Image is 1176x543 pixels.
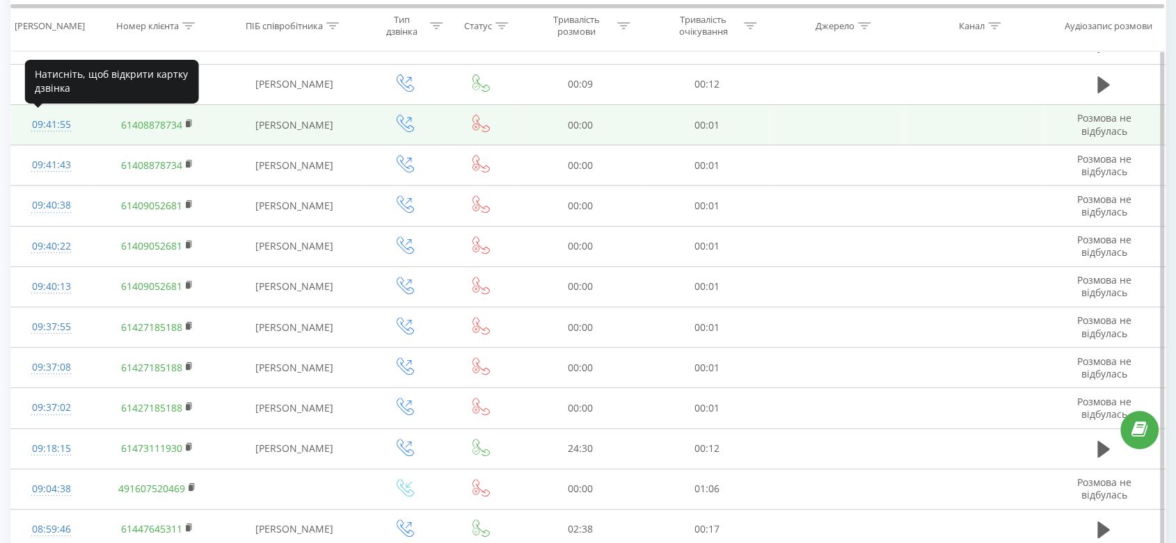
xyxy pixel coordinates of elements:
div: 09:40:13 [25,273,78,300]
td: [PERSON_NAME] [223,388,365,428]
div: Аудіозапис розмови [1065,20,1152,32]
td: [PERSON_NAME] [223,428,365,469]
td: [PERSON_NAME] [223,105,365,145]
td: 00:01 [644,226,770,266]
a: 491607520469 [118,482,185,495]
a: 61408878734 [121,118,182,131]
a: 61427185188 [121,401,182,414]
td: [PERSON_NAME] [223,348,365,388]
div: Джерело [816,20,855,32]
div: 09:18:15 [25,435,78,462]
td: [PERSON_NAME] [223,307,365,348]
div: 09:41:43 [25,152,78,179]
a: 61408878734 [121,159,182,172]
div: 09:37:08 [25,354,78,381]
div: Натисніть, щоб відкрити картку дзвінка [25,59,199,103]
td: 00:01 [644,186,770,226]
span: Розмова не відбулась [1076,233,1131,259]
div: [PERSON_NAME] [15,20,85,32]
td: 00:00 [517,226,644,266]
div: 09:40:22 [25,233,78,260]
div: 09:40:38 [25,192,78,219]
a: 61409052681 [121,199,182,212]
div: Тип дзвінка [378,15,427,38]
span: Розмова не відбулась [1076,395,1131,421]
a: 61427185188 [121,361,182,374]
td: [PERSON_NAME] [223,186,365,226]
span: Розмова не відбулась [1076,476,1131,501]
td: 00:00 [517,186,644,226]
td: [PERSON_NAME] [223,226,365,266]
span: Розмова не відбулась [1076,111,1131,137]
td: 00:12 [644,428,770,469]
td: 00:01 [644,145,770,186]
td: 00:01 [644,388,770,428]
div: 08:59:46 [25,516,78,543]
a: 61473111930 [121,441,182,455]
td: 00:00 [517,105,644,145]
div: Номер клієнта [116,20,179,32]
div: Статус [464,20,492,32]
td: 00:01 [644,307,770,348]
td: [PERSON_NAME] [223,64,365,104]
td: 00:00 [517,145,644,186]
td: 00:00 [517,266,644,307]
a: 61447645311 [121,522,182,535]
span: Розмова не відбулась [1076,355,1131,380]
td: 00:00 [517,469,644,509]
td: 00:12 [644,64,770,104]
td: 00:00 [517,307,644,348]
a: 61409052681 [121,279,182,293]
a: 61409052681 [121,239,182,252]
div: Тривалість очікування [666,15,740,38]
td: 00:09 [517,64,644,104]
a: 61427185188 [121,321,182,334]
div: 09:41:55 [25,111,78,138]
div: ПІБ співробітника [246,20,323,32]
td: 00:00 [517,388,644,428]
span: Розмова не відбулась [1076,314,1131,339]
span: Розмова не відбулась [1076,193,1131,218]
span: Розмова не відбулась [1076,273,1131,299]
div: 09:04:38 [25,476,78,503]
td: 00:00 [517,348,644,388]
td: 00:01 [644,105,770,145]
td: [PERSON_NAME] [223,266,365,307]
td: [PERSON_NAME] [223,145,365,186]
span: Розмова не відбулась [1076,152,1131,178]
td: 24:30 [517,428,644,469]
td: 01:06 [644,469,770,509]
div: 09:37:55 [25,314,78,341]
td: 00:01 [644,348,770,388]
div: 09:37:02 [25,394,78,421]
div: Тривалість розмови [539,15,614,38]
div: Канал [959,20,985,32]
td: 00:01 [644,266,770,307]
